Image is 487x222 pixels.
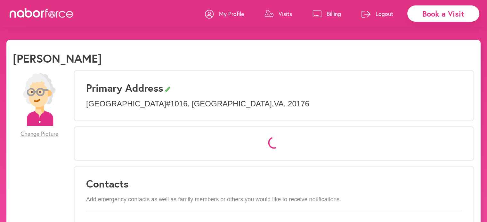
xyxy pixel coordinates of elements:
[86,82,462,94] h3: Primary Address
[279,10,292,18] p: Visits
[13,73,66,126] img: efc20bcf08b0dac87679abea64c1faab.png
[20,130,58,137] span: Change Picture
[86,99,462,109] p: [GEOGRAPHIC_DATA] #1016 , [GEOGRAPHIC_DATA] , VA , 20176
[264,4,292,23] a: Visits
[86,196,462,203] p: Add emergency contacts as well as family members or others you would like to receive notifications.
[205,4,244,23] a: My Profile
[327,10,341,18] p: Billing
[312,4,341,23] a: Billing
[361,4,393,23] a: Logout
[376,10,393,18] p: Logout
[13,51,102,65] h1: [PERSON_NAME]
[407,5,479,22] div: Book a Visit
[219,10,244,18] p: My Profile
[86,178,462,190] h3: Contacts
